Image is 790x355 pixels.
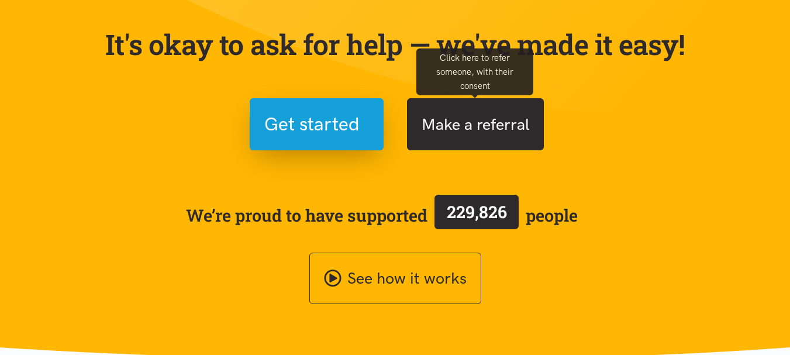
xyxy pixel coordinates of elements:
a: 229,826 [427,192,526,238]
a: See how it works [309,253,481,305]
button: Make a referral [407,98,544,150]
button: Get started [250,98,384,150]
span: We’re proud to have supported people [186,192,578,238]
div: Click here to refer someone, with their consent [416,48,533,95]
span: 229,826 [447,201,507,223]
span: Get started [264,109,360,139]
p: It's okay to ask for help — we've made it easy! [103,27,688,61]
